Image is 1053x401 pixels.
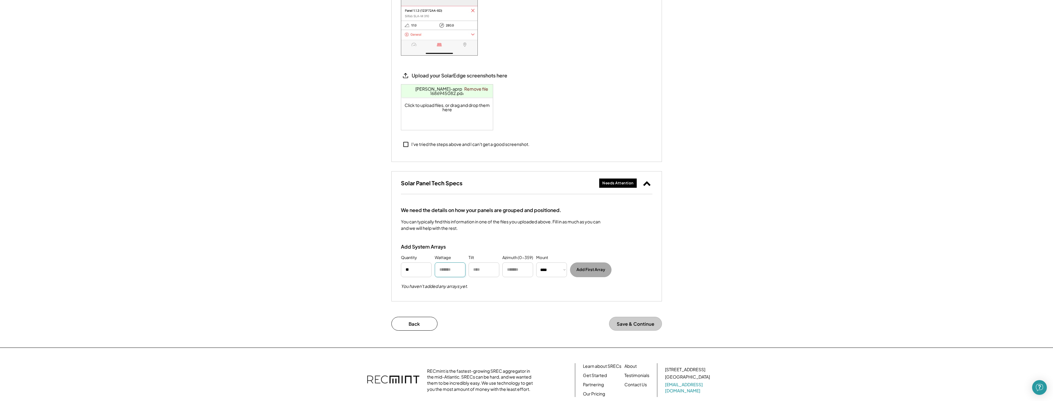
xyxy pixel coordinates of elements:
[665,367,705,373] div: [STREET_ADDRESS]
[624,363,637,369] a: About
[665,374,710,380] div: [GEOGRAPHIC_DATA]
[412,73,507,79] div: Upload your SolarEdge screenshots here
[462,85,490,93] a: Remove file
[583,372,607,379] a: Get Started
[401,85,493,130] div: Click to upload files, or drag and drop them here
[401,218,601,231] div: You can typically find this information in one of the files you uploaded above. Fill in as much a...
[391,317,437,331] button: Back
[602,181,634,186] div: Needs Attention
[583,391,605,397] a: Our Pricing
[583,382,604,388] a: Partnering
[401,244,462,250] div: Add System Arrays
[583,363,621,369] a: Learn about SRECs
[1032,380,1047,395] div: Open Intercom Messenger
[411,141,529,147] div: I've tried the steps above and I can't get a good screenshot.
[415,86,479,96] a: [PERSON_NAME]-aprpvd-cad-1686945082.pdf
[401,255,417,261] div: Quantity
[609,317,662,331] button: Save & Continue
[367,369,419,391] img: recmint-logotype%403x.png
[624,372,649,379] a: Testimonials
[435,255,451,261] div: Wattage
[665,382,711,394] a: [EMAIL_ADDRESS][DOMAIN_NAME]
[536,255,548,261] div: Mount
[401,179,462,187] h3: Solar Panel Tech Specs
[469,255,474,261] div: Tilt
[401,206,561,214] div: We need the details on how your panels are grouped and positioned.
[502,255,533,261] div: Azimuth (0-359)
[427,368,536,392] div: RECmint is the fastest-growing SREC aggregator in the mid-Atlantic. SRECs can be hard, and we wan...
[570,262,612,277] button: Add First Array
[401,283,468,289] div: You haven't added any arrays yet.
[624,382,647,388] a: Contact Us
